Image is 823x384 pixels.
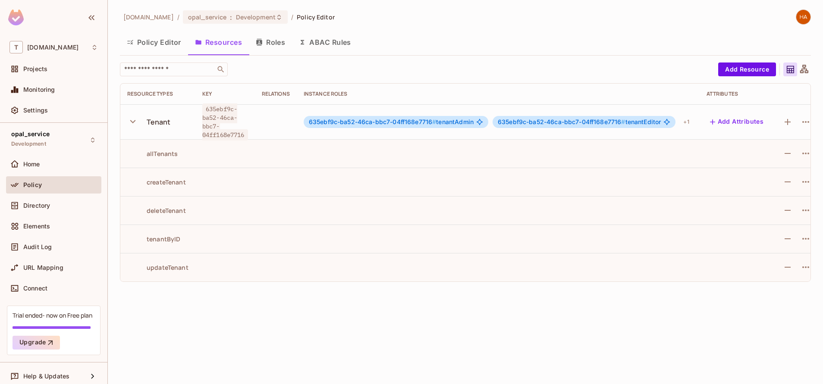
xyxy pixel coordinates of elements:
[262,91,290,97] div: Relations
[127,263,188,272] div: updateTenant
[304,91,693,97] div: Instance roles
[309,119,474,125] span: tenantAdmin
[707,91,767,97] div: Attributes
[249,31,292,53] button: Roles
[23,181,42,188] span: Policy
[621,118,625,125] span: #
[23,161,40,168] span: Home
[498,118,625,125] span: 635ebf9c-ba52-46ca-bbc7-04ff168e7716
[8,9,24,25] img: SReyMgAAAABJRU5ErkJggg==
[177,13,179,21] li: /
[23,264,63,271] span: URL Mapping
[23,223,50,230] span: Elements
[127,235,181,243] div: tenantByID
[796,10,810,24] img: harani.arumalla1@t-mobile.com
[120,31,188,53] button: Policy Editor
[11,140,46,147] span: Development
[11,131,50,137] span: opal_service
[23,373,69,380] span: Help & Updates
[27,44,79,51] span: Workspace: t-mobile.com
[680,115,692,129] div: + 1
[23,66,47,72] span: Projects
[23,86,55,93] span: Monitoring
[123,13,174,21] span: the active workspace
[291,13,293,21] li: /
[432,118,436,125] span: #
[127,91,188,97] div: Resource Types
[127,178,186,186] div: createTenant
[498,119,661,125] span: tenantEditor
[202,91,248,97] div: Key
[127,206,186,215] div: deleteTenant
[23,107,48,114] span: Settings
[9,41,23,53] span: T
[297,13,335,21] span: Policy Editor
[13,311,92,319] div: Trial ended- now on Free plan
[23,244,52,250] span: Audit Log
[309,118,437,125] span: 635ebf9c-ba52-46ca-bbc7-04ff168e7716
[229,14,232,21] span: :
[292,31,358,53] button: ABAC Rules
[147,117,171,127] div: Tenant
[23,285,47,292] span: Connect
[23,202,50,209] span: Directory
[236,13,276,21] span: Development
[188,13,227,21] span: opal_service
[188,31,249,53] button: Resources
[718,62,776,76] button: Add Resource
[202,103,248,140] span: 635ebf9c-ba52-46ca-bbc7-04ff168e7716
[707,115,767,129] button: Add Attributes
[13,336,60,350] button: Upgrade
[127,150,178,158] div: allTenants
